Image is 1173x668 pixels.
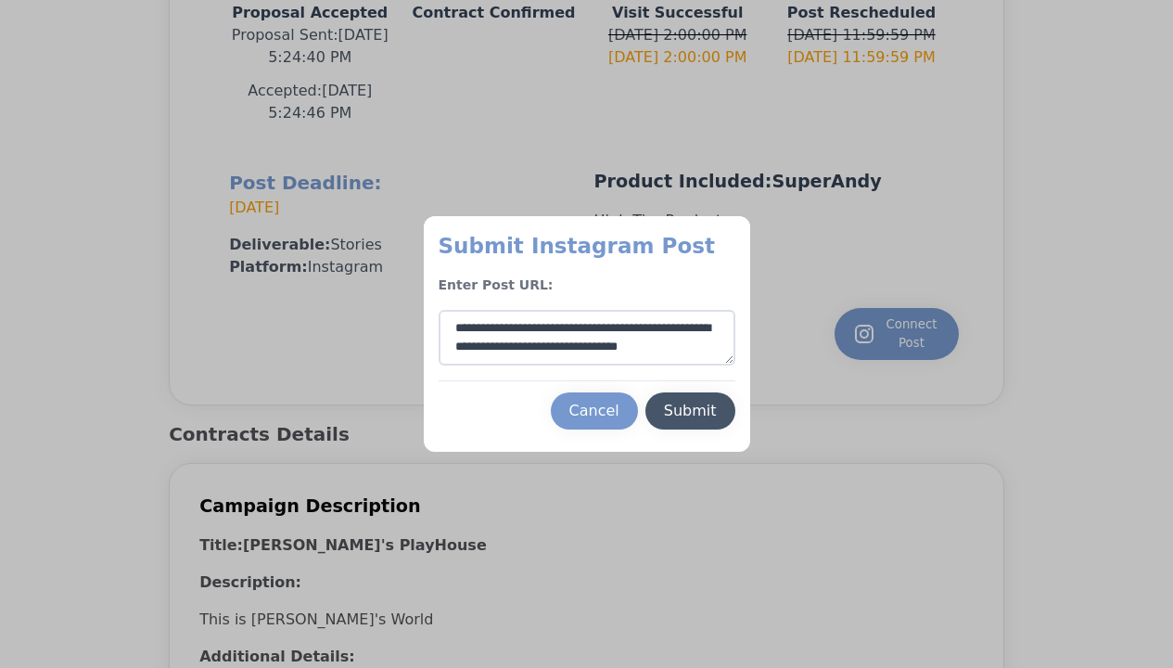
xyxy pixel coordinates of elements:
h4: Enter Post URL: [439,276,735,295]
div: Cancel [569,400,619,422]
p: Submit Instagram Post [439,231,735,261]
button: Cancel [551,392,638,430]
div: Submit [664,400,717,422]
button: Submit [645,392,735,430]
